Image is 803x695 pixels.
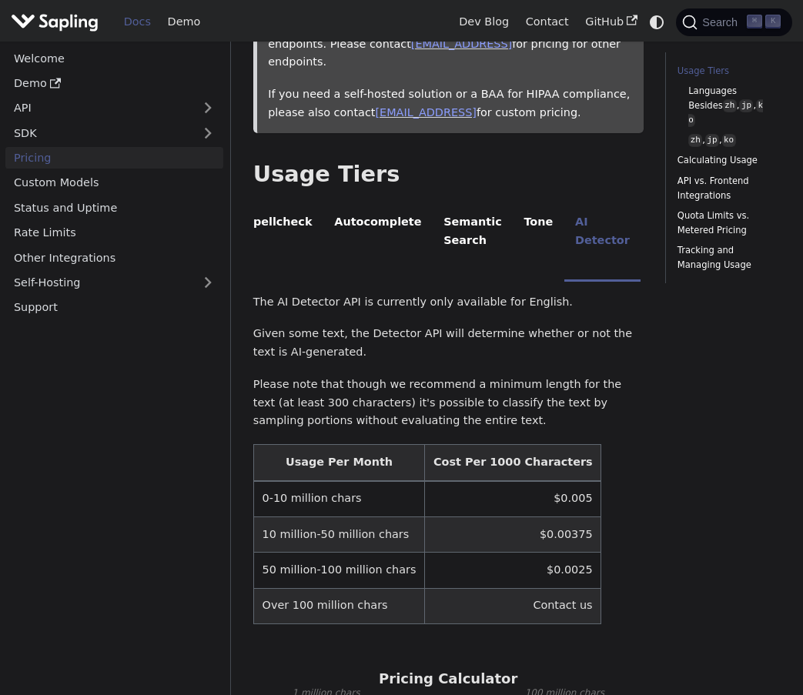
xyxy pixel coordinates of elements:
li: Spellcheck [234,202,323,282]
td: $0.005 [425,481,601,517]
td: Contact us [425,588,601,623]
a: API vs. Frontend Integrations [678,174,775,203]
td: 10 million-50 million chars [253,516,424,552]
td: 0-10 million chars [253,481,424,517]
a: Tracking and Managing Usage [678,243,775,272]
code: ko [688,99,763,127]
a: Quota Limits vs. Metered Pricing [678,209,775,238]
a: Welcome [5,47,223,69]
a: Docs [115,10,159,34]
h2: Usage Tiers [253,161,644,189]
a: [EMAIL_ADDRESS] [375,106,476,119]
p: This page provides pricing for only a subset of [PERSON_NAME]'s endpoints. Please contact for pri... [268,17,632,72]
kbd: K [765,15,781,28]
a: API [5,97,192,119]
p: The AI Detector API is currently only available for English. [253,293,644,312]
a: [EMAIL_ADDRESS] [411,38,512,50]
kbd: ⌘ [747,15,762,28]
a: Demo [5,72,223,95]
li: Tone [513,202,564,282]
a: Pricing [5,147,223,169]
a: Sapling.ai [11,11,104,33]
a: GitHub [577,10,645,34]
th: Cost Per 1000 Characters [425,445,601,481]
a: Other Integrations [5,246,223,269]
a: Demo [159,10,209,34]
a: Status and Uptime [5,196,223,219]
a: SDK [5,122,192,144]
a: Calculating Usage [678,153,775,168]
p: Please note that though we recommend a minimum length for the text (at least 300 characters) it's... [253,376,644,430]
code: jp [705,134,719,147]
button: Expand sidebar category 'API' [192,97,223,119]
span: Search [698,16,747,28]
a: Usage Tiers [678,64,775,79]
a: Contact [517,10,577,34]
p: If you need a self-hosted solution or a BAA for HIPAA compliance, please also contact for custom ... [268,85,632,122]
p: Given some text, the Detector API will determine whether or not the text is AI-generated. [253,325,644,362]
a: Dev Blog [450,10,517,34]
a: Rate Limits [5,222,223,244]
a: Self-Hosting [5,272,223,294]
code: ko [722,134,736,147]
button: Expand sidebar category 'SDK' [192,122,223,144]
a: Languages Besideszh,jp,ko [688,84,770,128]
code: zh [688,134,702,147]
th: Usage Per Month [253,445,424,481]
li: Autocomplete [323,202,433,282]
li: Semantic Search [433,202,513,282]
td: 50 million-100 million chars [253,553,424,588]
h3: Pricing Calculator [379,670,517,688]
button: Search (Command+K) [676,8,791,36]
a: Custom Models [5,172,223,194]
li: SDK [641,202,688,282]
a: zh,jp,ko [688,133,770,148]
li: AI Detector [564,202,641,282]
img: Sapling.ai [11,11,99,33]
a: Support [5,296,223,319]
button: Switch between dark and light mode (currently system mode) [646,11,668,33]
td: $0.0025 [425,553,601,588]
code: zh [723,99,737,112]
td: $0.00375 [425,516,601,552]
td: Over 100 million chars [253,588,424,623]
code: jp [739,99,753,112]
